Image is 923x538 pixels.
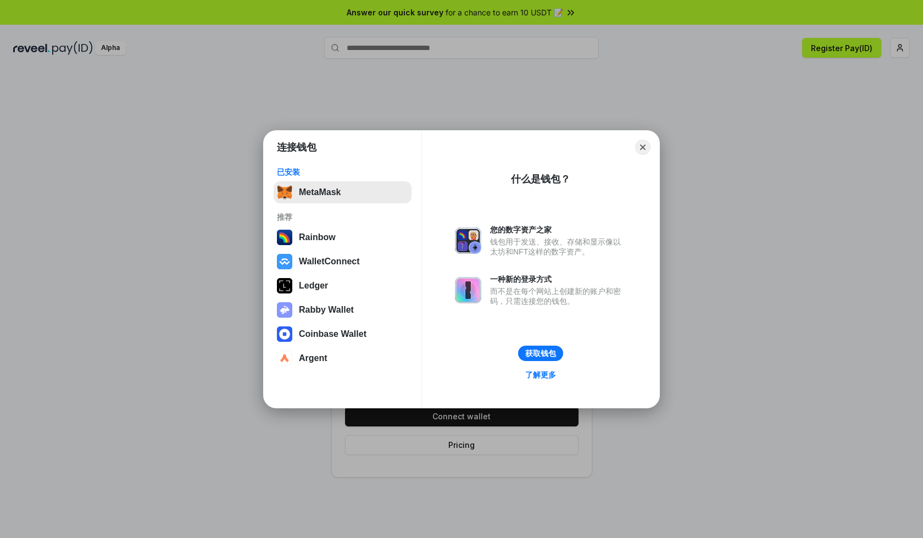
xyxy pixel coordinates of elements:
[277,254,292,269] img: svg+xml,%3Csvg%20width%3D%2228%22%20height%3D%2228%22%20viewBox%3D%220%200%2028%2028%22%20fill%3D...
[299,232,336,242] div: Rainbow
[274,299,412,321] button: Rabby Wallet
[511,173,570,186] div: 什么是钱包？
[299,353,327,363] div: Argent
[519,368,563,382] a: 了解更多
[277,212,408,222] div: 推荐
[277,230,292,245] img: svg+xml,%3Csvg%20width%3D%22120%22%20height%3D%22120%22%20viewBox%3D%220%200%20120%20120%22%20fil...
[277,326,292,342] img: svg+xml,%3Csvg%20width%3D%2228%22%20height%3D%2228%22%20viewBox%3D%220%200%2028%2028%22%20fill%3D...
[518,346,563,361] button: 获取钱包
[277,278,292,293] img: svg+xml,%3Csvg%20xmlns%3D%22http%3A%2F%2Fwww.w3.org%2F2000%2Fsvg%22%20width%3D%2228%22%20height%3...
[525,370,556,380] div: 了解更多
[490,225,626,235] div: 您的数字资产之家
[490,237,626,257] div: 钱包用于发送、接收、存储和显示像以太坊和NFT这样的数字资产。
[525,348,556,358] div: 获取钱包
[274,347,412,369] button: Argent
[490,286,626,306] div: 而不是在每个网站上创建新的账户和密码，只需连接您的钱包。
[299,281,328,291] div: Ledger
[274,226,412,248] button: Rainbow
[299,305,354,315] div: Rabby Wallet
[299,257,360,267] div: WalletConnect
[277,167,408,177] div: 已安装
[490,274,626,284] div: 一种新的登录方式
[455,277,481,303] img: svg+xml,%3Csvg%20xmlns%3D%22http%3A%2F%2Fwww.w3.org%2F2000%2Fsvg%22%20fill%3D%22none%22%20viewBox...
[455,228,481,254] img: svg+xml,%3Csvg%20xmlns%3D%22http%3A%2F%2Fwww.w3.org%2F2000%2Fsvg%22%20fill%3D%22none%22%20viewBox...
[277,302,292,318] img: svg+xml,%3Csvg%20xmlns%3D%22http%3A%2F%2Fwww.w3.org%2F2000%2Fsvg%22%20fill%3D%22none%22%20viewBox...
[274,251,412,273] button: WalletConnect
[277,141,316,154] h1: 连接钱包
[635,140,650,155] button: Close
[274,181,412,203] button: MetaMask
[299,329,366,339] div: Coinbase Wallet
[274,275,412,297] button: Ledger
[277,185,292,200] img: svg+xml,%3Csvg%20fill%3D%22none%22%20height%3D%2233%22%20viewBox%3D%220%200%2035%2033%22%20width%...
[274,323,412,345] button: Coinbase Wallet
[277,351,292,366] img: svg+xml,%3Csvg%20width%3D%2228%22%20height%3D%2228%22%20viewBox%3D%220%200%2028%2028%22%20fill%3D...
[299,187,341,197] div: MetaMask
